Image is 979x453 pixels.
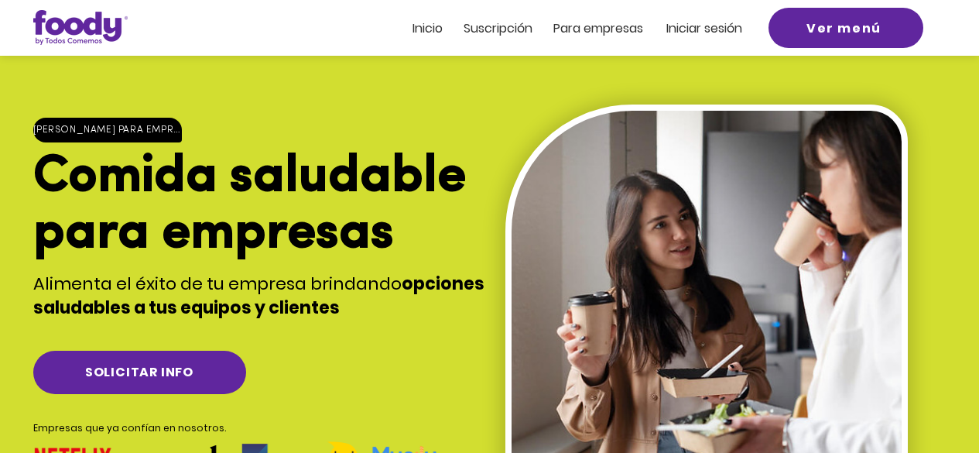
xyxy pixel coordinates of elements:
span: SOLICITAR INFO [85,362,193,382]
a: Inicio [412,22,443,35]
span: Pa [553,19,568,37]
a: SOLICITAR INFO [33,351,246,394]
a: Para empresas [553,22,643,35]
a: Iniciar sesión [666,22,742,35]
iframe: Messagebird Livechat Widget [889,363,964,438]
span: Comida saludable para empresas [33,152,466,260]
span: Inicio [412,19,443,37]
span: Ver menú [806,19,881,38]
span: Suscripción [464,19,532,37]
a: Ver menú [768,8,923,48]
span: Alimenta el éxito de tu empresa brindando [33,272,402,296]
a: Suscripción [464,22,532,35]
span: Empresas que ya confían en nosotros. [33,421,226,434]
span: ra empresas [568,19,643,37]
button: Foody para empresas [33,118,182,142]
span: Iniciar sesión [666,19,742,37]
span: [PERSON_NAME] para empresas [33,125,182,135]
span: opciones saludables a tus equipos y clientes [33,272,484,320]
img: Logo_Foody V2.0.0 (3).png [33,10,128,45]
